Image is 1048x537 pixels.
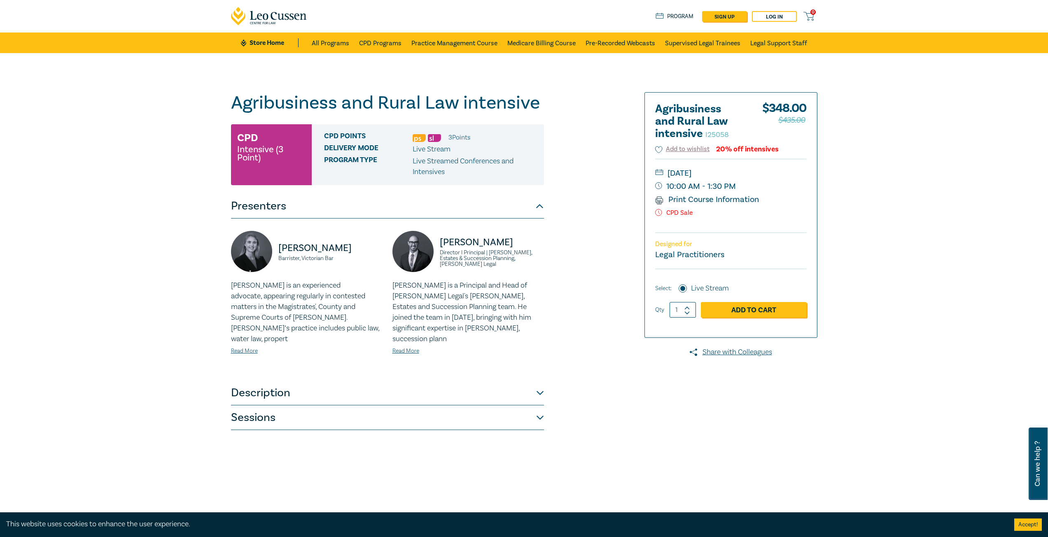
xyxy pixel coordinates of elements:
[231,92,544,114] h1: Agribusiness and Rural Law intensive
[665,33,740,53] a: Supervised Legal Trainees
[655,144,710,154] button: Add to wishlist
[241,38,298,47] a: Store Home
[231,231,272,272] img: https://s3.ap-southeast-2.amazonaws.com/leo-cussen-store-production-content/Contacts/Olivia%20Cal...
[312,33,349,53] a: All Programs
[701,302,807,318] a: Add to Cart
[231,347,258,355] a: Read More
[392,347,419,355] a: Read More
[656,12,694,21] a: Program
[1014,518,1042,531] button: Accept cookies
[752,11,797,22] a: Log in
[6,519,1002,530] div: This website uses cookies to enhance the user experience.
[507,33,576,53] a: Medicare Billing Course
[411,33,497,53] a: Practice Management Course
[237,145,306,162] small: Intensive (3 Point)
[359,33,401,53] a: CPD Programs
[324,132,413,143] span: CPD Points
[392,231,434,272] img: https://s3.ap-southeast-2.amazonaws.com/leo-cussen-store-production-content/Contacts/Stefan%20Man...
[778,114,805,127] span: $435.00
[448,132,470,143] li: 3 Point s
[231,280,383,344] p: [PERSON_NAME] is an experienced advocate, appearing regularly in contested matters in the Magistr...
[413,134,426,142] img: Professional Skills
[413,144,450,154] span: Live Stream
[231,381,544,405] button: Description
[586,33,655,53] a: Pre-Recorded Webcasts
[278,256,383,261] small: Barrister, Victorian Bar
[655,240,807,248] p: Designed for
[1034,432,1041,495] span: Can we help ?
[655,167,807,180] small: [DATE]
[655,209,807,217] p: CPD Sale
[655,305,664,314] label: Qty
[750,33,807,53] a: Legal Support Staff
[392,280,544,344] p: [PERSON_NAME] is a Principal and Head of [PERSON_NAME] Legal's [PERSON_NAME], Estates and Success...
[762,103,807,144] div: $ 348.00
[324,144,413,155] span: Delivery Mode
[716,145,779,153] div: 20% off intensives
[655,249,724,260] small: Legal Practitioners
[237,130,258,145] h3: CPD
[691,283,729,294] label: Live Stream
[278,242,383,255] p: [PERSON_NAME]
[810,9,816,15] span: 0
[655,284,672,293] span: Select:
[705,130,729,139] small: I25058
[413,156,538,177] p: Live Streamed Conferences and Intensives
[231,194,544,219] button: Presenters
[324,156,413,177] span: Program type
[428,134,441,142] img: Substantive Law
[655,194,759,205] a: Print Course Information
[702,11,747,22] a: sign up
[440,236,544,249] p: [PERSON_NAME]
[670,302,696,318] input: 1
[231,405,544,430] button: Sessions
[655,180,807,193] small: 10:00 AM - 1:30 PM
[440,250,544,267] small: Director I Principal | [PERSON_NAME], Estates & Succession Planning, [PERSON_NAME] Legal
[644,347,817,358] a: Share with Colleagues
[655,103,746,140] h2: Agribusiness and Rural Law intensive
